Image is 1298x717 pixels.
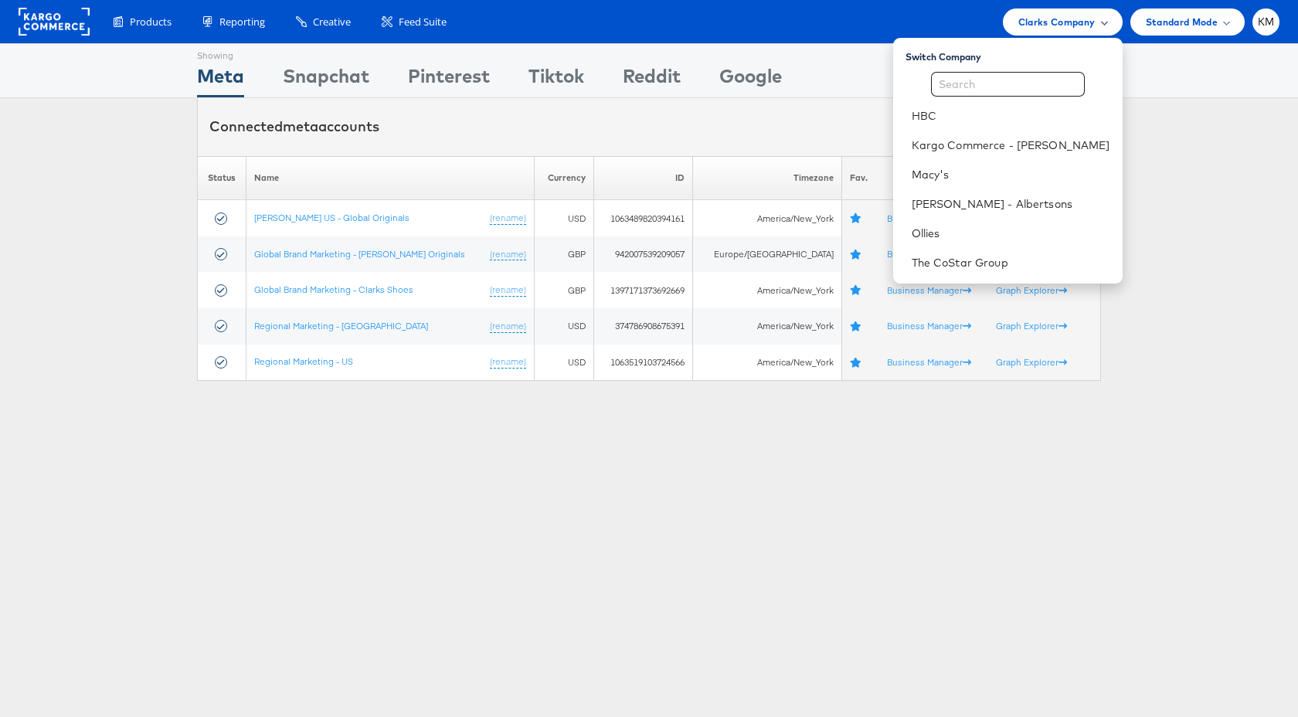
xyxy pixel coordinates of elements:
td: America/New_York [693,200,842,236]
td: USD [535,345,594,381]
a: Regional Marketing - US [254,355,353,367]
td: USD [535,200,594,236]
a: [PERSON_NAME] US - Global Originals [254,212,409,223]
a: Business Manager [887,212,971,224]
span: Clarks Company [1018,14,1096,30]
a: Regional Marketing - [GEOGRAPHIC_DATA] [254,320,428,331]
span: Feed Suite [399,15,447,29]
a: Macy's [912,167,1110,182]
td: 374786908675391 [594,308,693,345]
td: GBP [535,272,594,308]
a: Business Manager [887,284,971,296]
a: Global Brand Marketing - [PERSON_NAME] Originals [254,248,465,260]
span: Standard Mode [1146,14,1218,30]
td: 1063519103724566 [594,345,693,381]
span: Creative [313,15,351,29]
th: ID [594,156,693,200]
a: Business Manager [887,356,971,368]
a: Kargo Commerce - [PERSON_NAME] [912,138,1110,153]
td: America/New_York [693,272,842,308]
span: KM [1258,17,1275,27]
a: Graph Explorer [996,320,1067,331]
div: Meta [197,63,244,97]
th: Timezone [693,156,842,200]
a: The CoStar Group [912,255,1110,270]
div: Connected accounts [209,117,379,137]
a: Graph Explorer [996,356,1067,368]
th: Name [246,156,535,200]
div: Reddit [623,63,681,97]
td: 1063489820394161 [594,200,693,236]
div: Snapchat [283,63,369,97]
td: 1397171373692669 [594,272,693,308]
a: Business Manager [887,248,971,260]
td: 942007539209057 [594,236,693,273]
div: Google [719,63,782,97]
span: Products [130,15,172,29]
td: Europe/[GEOGRAPHIC_DATA] [693,236,842,273]
a: Ollies [912,226,1110,241]
a: HBC [912,108,1110,124]
a: (rename) [490,248,526,261]
a: (rename) [490,320,526,333]
a: Business Manager [887,320,971,331]
a: (rename) [490,212,526,225]
a: Global Brand Marketing - Clarks Shoes [254,284,413,295]
div: Switch Company [906,44,1123,63]
td: America/New_York [693,308,842,345]
a: [PERSON_NAME] - Albertsons [912,196,1110,212]
span: meta [283,117,318,135]
td: USD [535,308,594,345]
th: Currency [535,156,594,200]
a: Graph Explorer [996,284,1067,296]
div: Pinterest [408,63,490,97]
td: America/New_York [693,345,842,381]
a: (rename) [490,284,526,297]
input: Search [931,72,1085,97]
div: Showing [197,44,244,63]
div: Tiktok [528,63,584,97]
span: Reporting [219,15,265,29]
td: GBP [535,236,594,273]
th: Status [198,156,246,200]
a: (rename) [490,355,526,369]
